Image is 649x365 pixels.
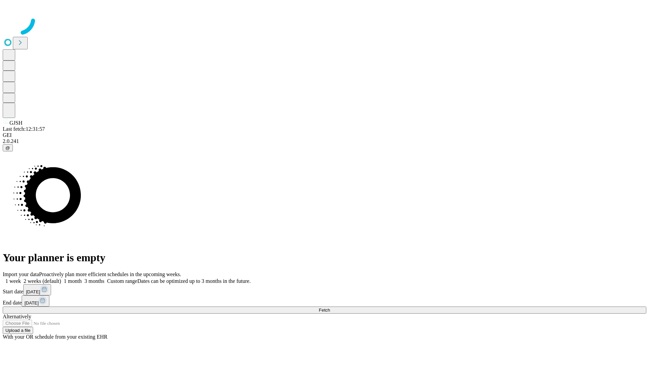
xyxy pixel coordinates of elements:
[22,295,49,307] button: [DATE]
[3,314,31,319] span: Alternatively
[319,308,330,313] span: Fetch
[3,126,45,132] span: Last fetch: 12:31:57
[3,295,646,307] div: End date
[3,138,646,144] div: 2.0.241
[137,278,250,284] span: Dates can be optimized up to 3 months in the future.
[26,289,40,294] span: [DATE]
[3,284,646,295] div: Start date
[5,278,21,284] span: 1 week
[107,278,137,284] span: Custom range
[64,278,82,284] span: 1 month
[3,327,33,334] button: Upload a file
[3,144,13,151] button: @
[5,145,10,150] span: @
[9,120,22,126] span: GJSH
[3,271,39,277] span: Import your data
[3,307,646,314] button: Fetch
[23,284,51,295] button: [DATE]
[85,278,104,284] span: 3 months
[3,334,107,340] span: With your OR schedule from your existing EHR
[3,132,646,138] div: GEI
[39,271,181,277] span: Proactively plan more efficient schedules in the upcoming weeks.
[24,278,61,284] span: 2 weeks (default)
[3,251,646,264] h1: Your planner is empty
[24,300,39,306] span: [DATE]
